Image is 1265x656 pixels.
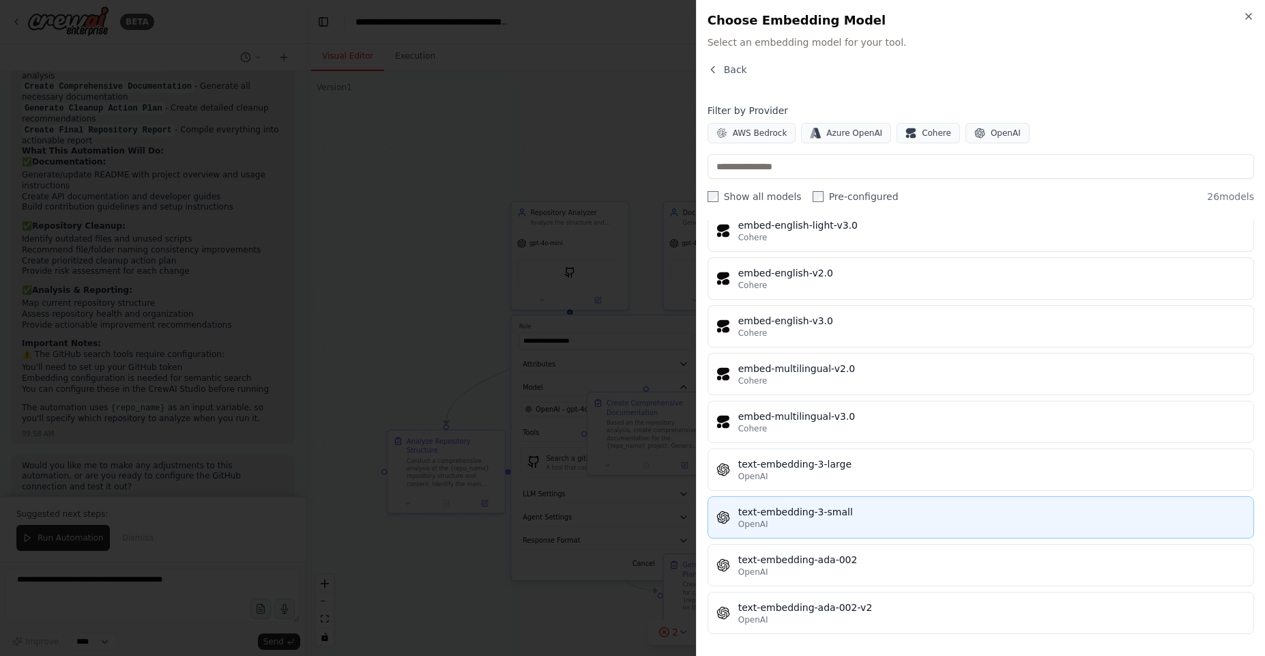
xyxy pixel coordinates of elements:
label: Show all models [708,190,802,203]
div: embed-english-v2.0 [738,266,1245,280]
div: embed-english-v3.0 [738,314,1245,328]
div: text-embedding-3-small [738,505,1245,519]
span: OpenAI [738,519,768,530]
div: text-embedding-ada-002-v2 [738,601,1245,614]
span: 26 models [1207,190,1254,203]
button: embed-multilingual-v3.0Cohere [708,401,1254,443]
span: Cohere [738,423,768,434]
button: embed-multilingual-v2.0Cohere [708,353,1254,395]
button: Azure OpenAI [801,123,891,143]
span: OpenAI [738,567,768,577]
input: Show all models [708,191,718,202]
button: embed-english-light-v3.0Cohere [708,210,1254,252]
button: Back [708,63,747,76]
h4: Filter by Provider [708,104,1254,117]
button: text-embedding-3-largeOpenAI [708,448,1254,491]
button: text-embedding-ada-002OpenAI [708,544,1254,586]
span: Back [724,63,747,76]
button: Cohere [897,123,960,143]
div: embed-multilingual-v2.0 [738,362,1245,375]
span: AWS Bedrock [733,128,787,139]
button: OpenAI [965,123,1030,143]
span: Cohere [738,232,768,243]
button: text-embedding-ada-002-v2OpenAI [708,592,1254,634]
input: Pre-configured [813,191,824,202]
span: Select an embedding model for your tool. [708,35,1254,49]
span: OpenAI [991,128,1021,139]
h2: Choose Embedding Model [708,11,1254,30]
span: Azure OpenAI [826,128,882,139]
div: embed-english-light-v3.0 [738,218,1245,232]
span: Cohere [922,128,951,139]
div: embed-multilingual-v3.0 [738,410,1245,423]
span: OpenAI [738,614,768,625]
span: Cohere [738,375,768,386]
div: text-embedding-ada-002 [738,553,1245,567]
button: embed-english-v2.0Cohere [708,257,1254,300]
label: Pre-configured [813,190,899,203]
span: Cohere [738,328,768,339]
button: embed-english-v3.0Cohere [708,305,1254,347]
button: AWS Bedrock [708,123,796,143]
span: Cohere [738,280,768,291]
button: text-embedding-3-smallOpenAI [708,496,1254,539]
span: OpenAI [738,471,768,482]
div: text-embedding-3-large [738,457,1245,471]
